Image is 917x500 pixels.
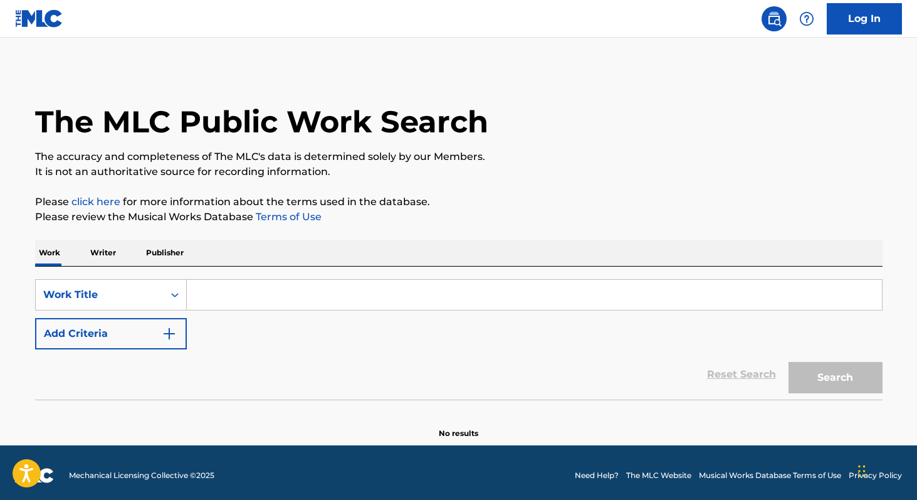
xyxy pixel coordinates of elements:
a: click here [71,196,120,208]
p: No results [439,413,478,439]
img: 9d2ae6d4665cec9f34b9.svg [162,326,177,341]
p: Please for more information about the terms used in the database. [35,194,883,210]
a: Log In [827,3,902,35]
span: Mechanical Licensing Collective © 2025 [69,470,214,481]
p: Writer [86,240,120,266]
a: Privacy Policy [849,470,902,481]
img: MLC Logo [15,9,63,28]
a: The MLC Website [626,470,691,481]
div: Work Title [43,287,156,302]
p: It is not an authoritative source for recording information. [35,164,883,179]
img: help [799,11,814,26]
p: The accuracy and completeness of The MLC's data is determined solely by our Members. [35,149,883,164]
form: Search Form [35,279,883,400]
a: Need Help? [575,470,619,481]
p: Work [35,240,64,266]
a: Musical Works Database Terms of Use [699,470,841,481]
div: Help [794,6,819,31]
div: Arrastar [858,452,866,490]
a: Public Search [762,6,787,31]
p: Please review the Musical Works Database [35,210,883,225]
p: Publisher [142,240,187,266]
button: Add Criteria [35,318,187,349]
img: search [767,11,782,26]
iframe: Chat Widget [854,440,917,500]
h1: The MLC Public Work Search [35,103,488,141]
div: Widget de chat [854,440,917,500]
a: Terms of Use [253,211,322,223]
